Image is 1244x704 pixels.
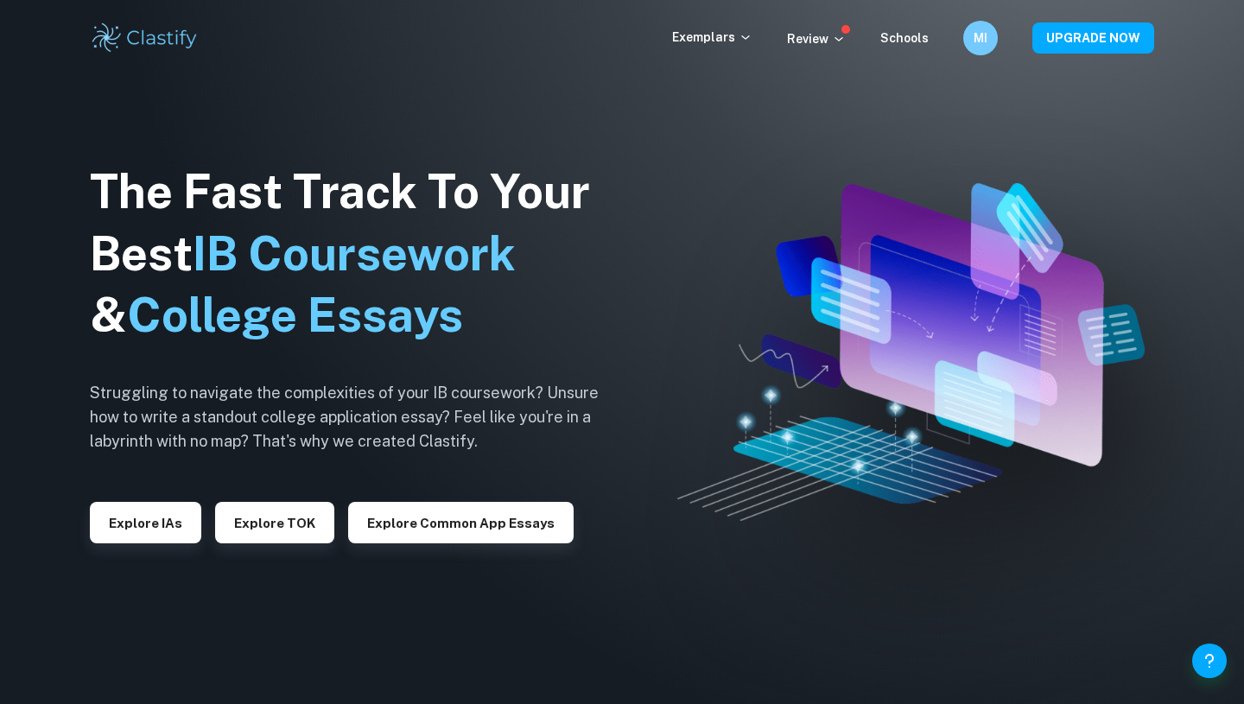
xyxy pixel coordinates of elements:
h6: Struggling to navigate the complexities of your IB coursework? Unsure how to write a standout col... [90,381,625,453]
button: MI [963,21,998,55]
button: Help and Feedback [1192,644,1227,678]
a: Explore IAs [90,514,201,530]
span: IB Coursework [193,226,516,281]
button: UPGRADE NOW [1032,22,1154,54]
span: College Essays [127,288,463,342]
a: Schools [880,31,929,45]
a: Explore TOK [215,514,334,530]
button: Explore TOK [215,502,334,543]
h6: MI [971,29,991,48]
a: Explore Common App essays [348,514,574,530]
img: Clastify hero [677,183,1145,521]
h1: The Fast Track To Your Best & [90,161,625,347]
p: Review [787,29,846,48]
button: Explore IAs [90,502,201,543]
img: Clastify logo [90,21,200,55]
button: Explore Common App essays [348,502,574,543]
p: Exemplars [672,28,752,47]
